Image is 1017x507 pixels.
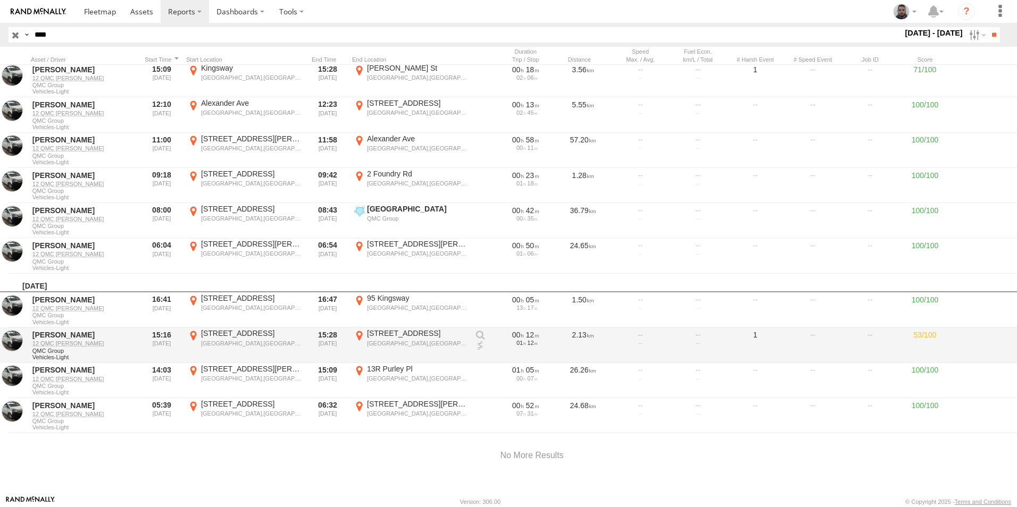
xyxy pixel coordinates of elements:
[6,496,55,507] a: Visit our Website
[186,399,303,432] label: Click to View Event Location
[901,364,949,397] div: 100/100
[901,204,949,237] div: 100/100
[201,410,302,417] div: [GEOGRAPHIC_DATA],[GEOGRAPHIC_DATA]
[32,117,136,124] span: QMC Group
[729,328,782,361] div: 1
[367,250,468,257] div: [GEOGRAPHIC_DATA],[GEOGRAPHIC_DATA]
[186,63,303,96] label: Click to View Event Location
[901,56,949,63] div: Score
[201,98,302,108] div: Alexander Ave
[307,134,348,167] div: 11:58 [DATE]
[307,98,348,131] div: 12:23 [DATE]
[352,204,469,237] label: Click to View Event Location
[367,340,468,347] div: [GEOGRAPHIC_DATA],[GEOGRAPHIC_DATA]
[32,258,136,265] span: QMC Group
[526,366,539,374] span: 05
[141,364,182,397] div: 14:03 [DATE]
[516,305,526,311] span: 13
[32,348,136,354] span: QMC Group
[501,401,551,410] div: [3122s] 19/08/2025 05:39 - 19/08/2025 06:32
[201,134,302,143] div: [STREET_ADDRESS][PERSON_NAME]
[32,340,136,347] a: 12 QMC [PERSON_NAME]
[2,330,23,351] a: View Asset in Asset Management
[32,295,136,305] div: [PERSON_NAME]
[201,74,302,81] div: [GEOGRAPHIC_DATA],[GEOGRAPHIC_DATA]
[556,134,610,167] div: 57.20
[512,401,524,410] span: 00
[2,365,23,386] a: View Asset in Asset Management
[889,4,920,20] div: Mostafa Aly
[201,364,302,374] div: [STREET_ADDRESS][PERSON_NAME]
[501,100,551,109] div: [801s] 20/08/2025 12:10 - 20/08/2025 12:23
[526,331,539,339] span: 12
[901,239,949,272] div: 100/100
[32,354,136,360] span: Filter Results to this Group
[32,82,136,88] span: QMC Group
[307,239,348,272] div: 06:54 [DATE]
[2,100,23,121] a: View Asset in Asset Management
[32,124,136,130] span: Filter Results to this Group
[901,399,949,432] div: 100/100
[367,304,468,311] div: [GEOGRAPHIC_DATA],[GEOGRAPHIC_DATA]
[352,169,469,202] label: Click to View Event Location
[32,135,136,145] div: [PERSON_NAME]
[501,241,551,250] div: [3004s] 20/08/2025 06:04 - 20/08/2025 06:54
[32,424,136,430] span: Filter Results to this Group
[526,206,539,215] span: 42
[367,328,468,338] div: [STREET_ADDRESS]
[512,241,524,250] span: 00
[186,293,303,326] label: Click to View Event Location
[367,109,468,116] div: [GEOGRAPHIC_DATA],[GEOGRAPHIC_DATA]
[501,206,551,215] div: [2538s] 20/08/2025 08:00 - 20/08/2025 08:43
[32,188,136,194] span: QMC Group
[512,65,524,74] span: 00
[32,100,136,109] div: [PERSON_NAME]
[527,410,537,417] span: 31
[32,223,136,229] span: QMC Group
[352,364,469,397] label: Click to View Event Location
[2,295,23,316] a: View Asset in Asset Management
[516,109,526,116] span: 02
[186,239,303,272] label: Click to View Event Location
[2,171,23,192] a: View Asset in Asset Management
[32,180,136,188] a: 12 QMC [PERSON_NAME]
[556,293,610,326] div: 1.50
[141,98,182,131] div: 12:10 [DATE]
[460,498,501,505] div: Version: 306.00
[501,171,551,180] div: [1413s] 20/08/2025 09:18 - 20/08/2025 09:42
[901,134,949,167] div: 100/100
[527,250,537,257] span: 06
[352,399,469,432] label: Click to View Event Location
[32,410,136,418] a: 12 QMC [PERSON_NAME]
[367,169,468,179] div: 2 Foundry Rd
[32,375,136,383] a: 12 QMC [PERSON_NAME]
[527,340,537,346] span: 12
[965,27,988,43] label: Search Filter Options
[32,305,136,312] a: 12 QMC [PERSON_NAME]
[22,27,31,43] label: Search Query
[201,375,302,382] div: [GEOGRAPHIC_DATA],[GEOGRAPHIC_DATA]
[367,134,468,143] div: Alexander Ave
[141,328,182,361] div: 15:16 [DATE]
[201,328,302,338] div: [STREET_ADDRESS]
[367,63,468,73] div: [PERSON_NAME] St
[32,365,136,375] div: [PERSON_NAME]
[201,169,302,179] div: [STREET_ADDRESS]
[307,328,348,361] div: 15:28 [DATE]
[2,65,23,86] a: View Asset in Asset Management
[141,56,182,63] div: Click to Sort
[901,169,949,202] div: 100/100
[556,56,610,63] div: Click to Sort
[352,134,469,167] label: Click to View Event Location
[516,250,526,257] span: 01
[901,328,949,361] div: 53/100
[526,241,539,250] span: 50
[556,328,610,361] div: 2.13
[844,56,897,63] div: Job ID
[141,204,182,237] div: 08:00 [DATE]
[186,98,303,131] label: Click to View Event Location
[32,312,136,318] span: QMC Group
[32,330,136,340] div: [PERSON_NAME]
[2,206,23,227] a: View Asset in Asset Management
[32,145,136,152] a: 12 QMC [PERSON_NAME]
